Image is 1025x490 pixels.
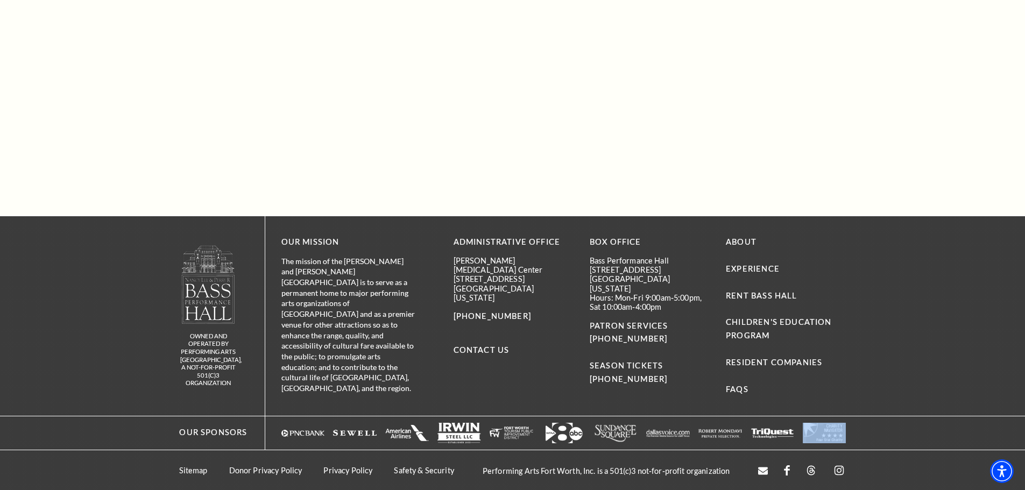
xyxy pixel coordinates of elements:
p: [PERSON_NAME][MEDICAL_DATA] Center [454,256,574,275]
p: Administrative Office [454,236,574,249]
img: The image is completely blank or white. [333,423,377,443]
a: Safety & Security [394,466,454,475]
p: PATRON SERVICES [PHONE_NUMBER] [590,319,710,346]
p: The mission of the [PERSON_NAME] and [PERSON_NAME][GEOGRAPHIC_DATA] is to serve as a permanent ho... [281,256,416,394]
p: Bass Performance Hall [590,256,710,265]
a: Donor Privacy Policy [229,466,302,475]
img: Logo of PNC Bank in white text with a triangular symbol. [281,423,325,443]
img: The image is completely blank or white. [490,423,533,443]
p: [GEOGRAPHIC_DATA][US_STATE] [454,284,574,303]
img: The image is completely blank or white. [698,423,742,443]
a: Logo of Irwin Steel LLC, featuring the company name in bold letters with a simple design. - open ... [437,423,481,443]
a: The image is completely blank or white. - open in a new tab [751,423,794,443]
img: Logo of Irwin Steel LLC, featuring the company name in bold letters with a simple design. [437,423,481,443]
a: Logo of Sundance Square, featuring stylized text in white. - open in a new tab [594,423,638,443]
p: [STREET_ADDRESS] [590,265,710,274]
a: facebook - open in a new tab [784,465,790,477]
a: FAQs [726,385,748,394]
a: Logo of PNC Bank in white text with a triangular symbol. - open in a new tab - target website may... [281,423,325,443]
a: Open this option - open in a new tab [758,466,768,476]
a: Contact Us [454,345,510,354]
a: instagram - open in a new tab [832,464,846,478]
p: OUR MISSION [281,236,416,249]
a: About [726,237,757,246]
a: threads.com - open in a new tab [806,465,816,477]
a: Children's Education Program [726,317,831,340]
a: The image features a simple white background with text that appears to be a logo or brand name. -... [646,423,690,443]
p: Performing Arts Fort Worth, Inc. is a 501(c)3 not-for-profit organization [472,466,741,475]
a: The image is completely blank or white. - open in a new tab [698,423,742,443]
p: BOX OFFICE [590,236,710,249]
a: Rent Bass Hall [726,291,797,300]
p: Hours: Mon-Fri 9:00am-5:00pm, Sat 10:00am-4:00pm [590,293,710,312]
a: The image is completely blank or white. - open in a new tab [803,423,846,443]
div: Accessibility Menu [990,459,1014,483]
a: The image is completely blank or white. - open in a new tab [333,423,377,443]
img: The image features a simple white background with text that appears to be a logo or brand name. [646,423,690,443]
img: The image is completely blank or white. [385,423,429,443]
img: The image is completely blank or white. [751,423,794,443]
img: Logo featuring the number "8" with an arrow and "abc" in a modern design. [542,423,585,443]
p: [PHONE_NUMBER] [454,310,574,323]
p: [GEOGRAPHIC_DATA][US_STATE] [590,274,710,293]
a: Sitemap [179,466,208,475]
a: Resident Companies [726,358,822,367]
a: Experience [726,264,780,273]
img: Logo of Sundance Square, featuring stylized text in white. [594,423,638,443]
a: Privacy Policy [323,466,372,475]
p: [STREET_ADDRESS] [454,274,574,283]
p: Our Sponsors [169,426,247,439]
p: SEASON TICKETS [PHONE_NUMBER] [590,346,710,386]
img: The image is completely blank or white. [803,423,846,443]
a: Logo featuring the number "8" with an arrow and "abc" in a modern design. - open in a new tab [542,423,585,443]
a: The image is completely blank or white. - open in a new tab [385,423,429,443]
img: owned and operated by Performing Arts Fort Worth, A NOT-FOR-PROFIT 501(C)3 ORGANIZATION [181,245,236,324]
p: owned and operated by Performing Arts [GEOGRAPHIC_DATA], A NOT-FOR-PROFIT 501(C)3 ORGANIZATION [180,332,237,387]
